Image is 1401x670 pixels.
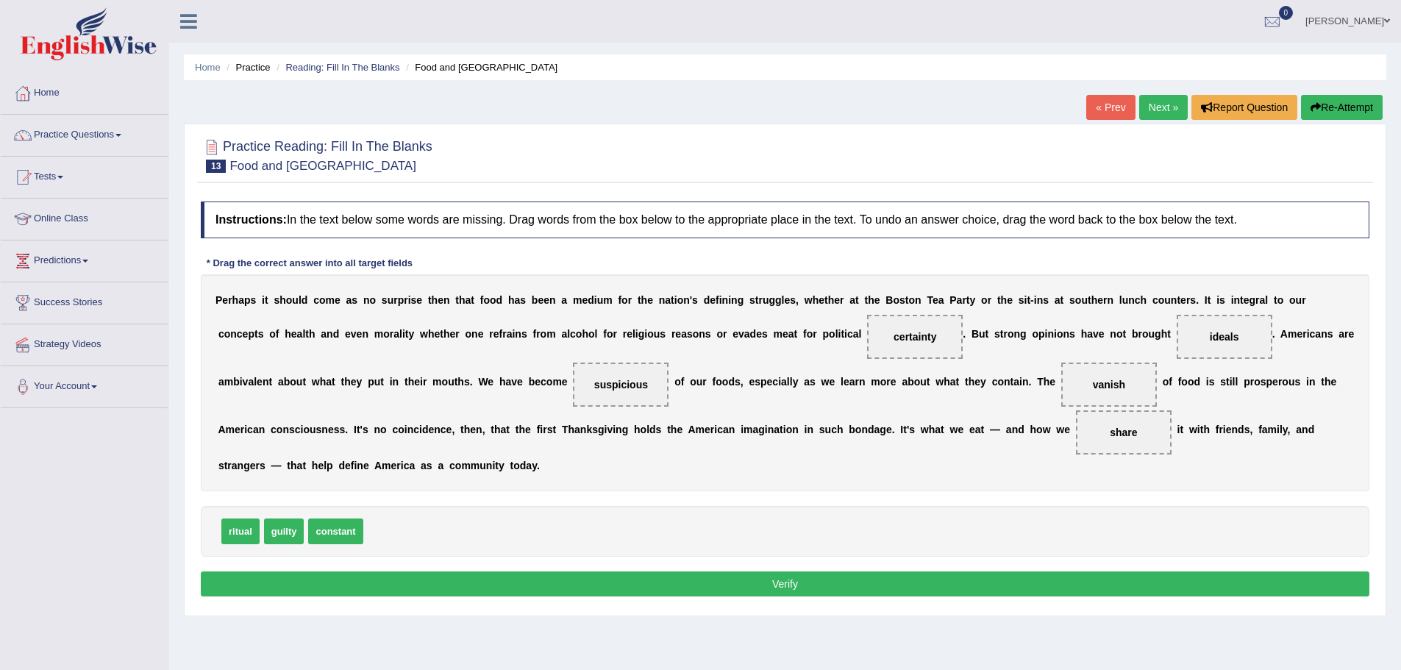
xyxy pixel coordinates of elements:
[597,294,604,306] b: u
[483,294,490,306] b: o
[536,328,540,340] b: r
[1296,294,1302,306] b: u
[443,328,450,340] b: h
[1205,294,1208,306] b: I
[603,294,612,306] b: m
[313,294,319,306] b: c
[1055,294,1060,306] b: a
[254,328,258,340] b: t
[1119,294,1122,306] b: l
[681,328,687,340] b: a
[1097,294,1103,306] b: e
[949,294,956,306] b: P
[824,294,828,306] b: t
[478,328,484,340] b: e
[218,328,224,340] b: c
[1196,294,1199,306] b: .
[1069,294,1075,306] b: s
[963,328,966,340] b: .
[1250,294,1256,306] b: g
[859,328,862,340] b: l
[997,294,1001,306] b: t
[1043,294,1049,306] b: s
[206,160,226,173] span: 13
[251,294,257,306] b: s
[319,294,326,306] b: o
[321,328,327,340] b: a
[784,294,790,306] b: e
[408,294,411,306] b: i
[228,294,232,306] b: r
[1128,294,1135,306] b: n
[549,294,556,306] b: n
[750,328,757,340] b: d
[405,328,409,340] b: t
[677,294,684,306] b: o
[567,328,570,340] b: l
[699,328,705,340] b: n
[769,294,775,306] b: g
[515,328,521,340] b: n
[438,294,443,306] b: e
[755,294,759,306] b: t
[723,328,727,340] b: r
[868,294,874,306] b: h
[398,294,404,306] b: p
[731,294,738,306] b: n
[512,328,515,340] b: i
[828,294,835,306] b: h
[1255,294,1259,306] b: r
[393,294,397,306] b: r
[1107,294,1113,306] b: n
[1180,294,1186,306] b: e
[957,294,963,306] b: a
[1030,294,1034,306] b: -
[411,294,417,306] b: s
[775,294,782,306] b: g
[576,328,582,340] b: o
[660,328,666,340] b: s
[807,328,813,340] b: o
[1,199,168,235] a: Online Class
[1216,294,1219,306] b: i
[1301,95,1383,120] button: Re-Attempt
[603,328,607,340] b: f
[521,328,527,340] b: s
[805,294,813,306] b: w
[1260,294,1266,306] b: a
[835,328,838,340] b: l
[432,294,438,306] b: h
[855,294,859,306] b: t
[704,294,710,306] b: d
[635,328,638,340] b: i
[229,159,416,173] small: Food and [GEOGRAPHIC_DATA]
[1135,294,1141,306] b: c
[1,366,168,403] a: Your Account
[763,294,769,306] b: u
[244,294,251,306] b: p
[618,294,621,306] b: f
[201,571,1369,596] button: Verify
[496,294,503,306] b: d
[1,73,168,110] a: Home
[1024,294,1027,306] b: i
[970,294,976,306] b: y
[402,60,557,74] li: Food and [GEOGRAPHIC_DATA]
[588,328,595,340] b: o
[420,328,428,340] b: w
[1191,95,1297,120] button: Report Question
[938,294,944,306] b: a
[327,328,333,340] b: n
[813,328,816,340] b: r
[1244,294,1250,306] b: e
[520,294,526,306] b: s
[416,294,422,306] b: e
[443,294,450,306] b: n
[1088,294,1091,306] b: t
[561,294,567,306] b: a
[262,294,265,306] b: i
[1177,315,1272,359] span: Drop target
[1219,294,1225,306] b: s
[972,328,979,340] b: B
[351,328,357,340] b: v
